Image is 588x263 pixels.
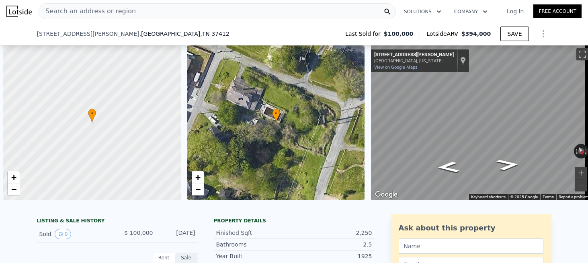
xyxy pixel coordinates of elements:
span: • [272,110,280,117]
span: • [88,110,96,117]
div: Sale [175,253,198,263]
a: Zoom out [192,183,204,195]
a: Zoom in [8,171,20,183]
img: Lotside [6,6,32,17]
a: Free Account [533,4,582,18]
div: 1925 [294,252,372,260]
div: Sold [39,229,111,239]
span: + [195,172,200,182]
div: Year Built [216,252,294,260]
div: [STREET_ADDRESS][PERSON_NAME] [374,52,454,58]
button: Solutions [397,4,448,19]
div: [DATE] [160,229,195,239]
span: , [GEOGRAPHIC_DATA] [139,30,229,38]
span: − [11,184,16,194]
path: Go West, Hutcheson Ave [487,156,529,173]
button: Zoom in [575,167,587,179]
button: SAVE [500,27,529,41]
span: Last Sold for [345,30,384,38]
div: Bathrooms [216,240,294,249]
button: Rotate counterclockwise [574,144,578,158]
div: [GEOGRAPHIC_DATA], [US_STATE] [374,58,454,64]
span: Search an address or region [39,6,136,16]
a: Show location on map [460,56,466,65]
img: Google [373,189,400,200]
div: Finished Sqft [216,229,294,237]
div: LISTING & SALE HISTORY [37,218,198,226]
button: Keyboard shortcuts [471,194,506,200]
button: Company [448,4,494,19]
div: Property details [214,218,375,224]
input: Name [399,238,543,254]
a: View on Google Maps [374,65,418,70]
path: Go East, Hutcheson Ave [427,159,469,175]
button: Show Options [535,26,551,42]
button: Zoom out [575,179,587,191]
span: © 2025 Google [510,195,538,199]
span: $394,000 [461,31,491,37]
span: Lotside ARV [426,30,461,38]
span: − [195,184,200,194]
div: 2.5 [294,240,372,249]
div: 2,250 [294,229,372,237]
a: Zoom out [8,183,20,195]
span: , TN 37412 [200,31,229,37]
span: + [11,172,16,182]
a: Open this area in Google Maps (opens a new window) [373,189,400,200]
a: Zoom in [192,171,204,183]
div: Rent [153,253,175,263]
button: View historical data [55,229,72,239]
div: • [88,109,96,123]
a: Terms (opens in new tab) [543,195,554,199]
span: [STREET_ADDRESS][PERSON_NAME] [37,30,139,38]
div: Ask about this property [399,222,543,234]
span: $100,000 [384,30,414,38]
button: Reset the view [575,144,587,159]
span: $ 100,000 [124,230,153,236]
div: • [272,109,280,123]
a: Log In [497,7,533,15]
